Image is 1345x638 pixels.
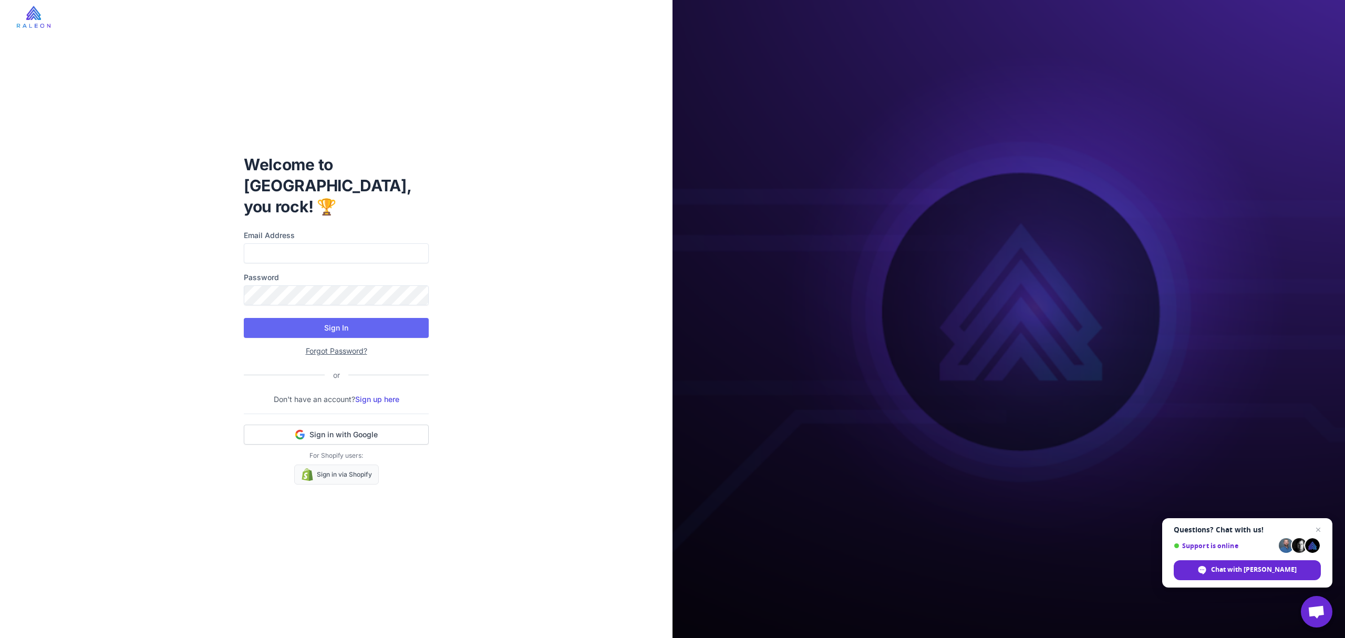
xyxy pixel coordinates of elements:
p: Don't have an account? [244,394,429,405]
a: Open chat [1301,596,1332,627]
a: Sign up here [355,395,399,404]
h1: Welcome to [GEOGRAPHIC_DATA], you rock! 🏆 [244,154,429,217]
span: Questions? Chat with us! [1174,526,1321,534]
span: Chat with [PERSON_NAME] [1211,565,1297,574]
div: or [325,369,348,381]
a: Forgot Password? [306,346,367,355]
button: Sign In [244,318,429,338]
span: Chat with [PERSON_NAME] [1174,560,1321,580]
label: Email Address [244,230,429,241]
span: Sign in with Google [309,429,378,440]
span: Support is online [1174,542,1275,550]
p: For Shopify users: [244,451,429,460]
img: raleon-logo-whitebg.9aac0268.jpg [17,6,50,28]
button: Sign in with Google [244,425,429,445]
a: Sign in via Shopify [294,465,379,485]
label: Password [244,272,429,283]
